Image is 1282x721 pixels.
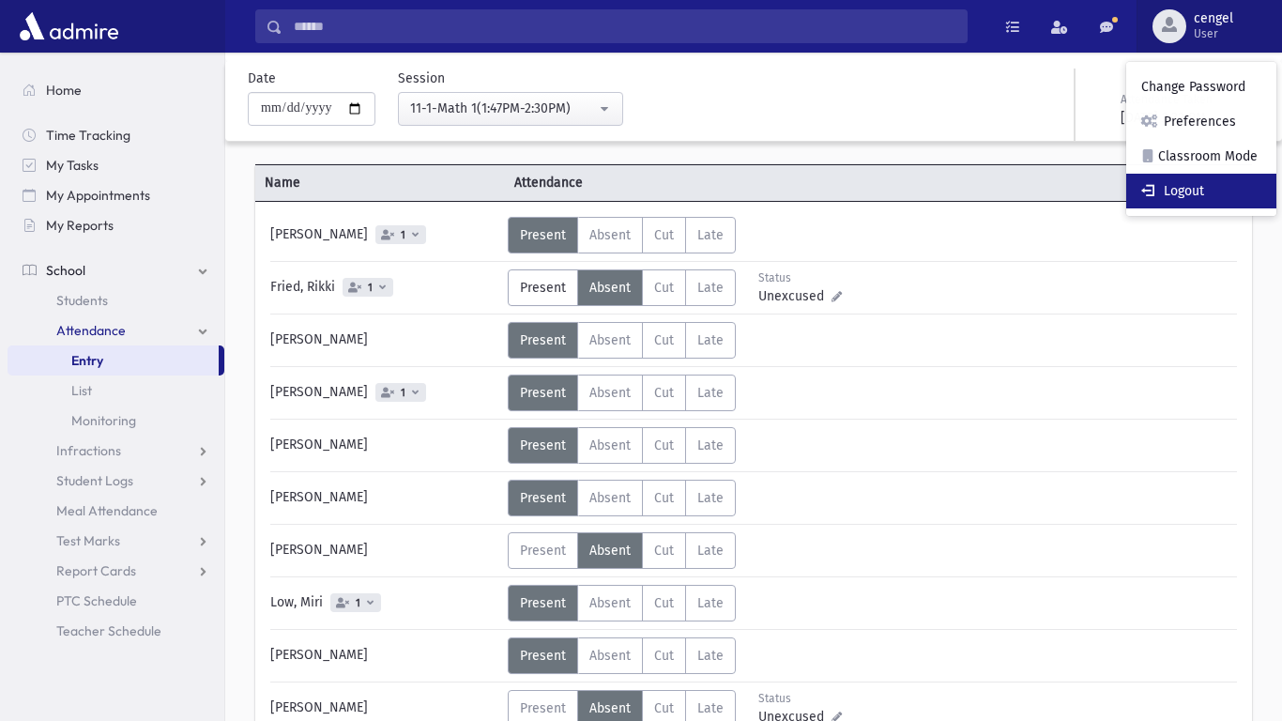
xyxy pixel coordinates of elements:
span: Name [255,173,505,192]
span: 1 [364,282,376,294]
span: Absent [589,648,631,664]
span: 1 [397,387,409,399]
div: AttTypes [508,375,736,411]
div: AttTypes [508,585,736,621]
span: Late [697,595,724,611]
a: Logout [1126,174,1276,208]
span: Absent [589,332,631,348]
span: Cut [654,280,674,296]
a: Classroom Mode [1126,139,1276,174]
span: Absent [589,385,631,401]
a: Report Cards [8,556,224,586]
div: Fried, Rikki [261,269,508,306]
span: Present [520,227,566,243]
a: Test Marks [8,526,224,556]
span: Report Cards [56,562,136,579]
a: Change Password [1126,69,1276,104]
span: Present [520,280,566,296]
span: Students [56,292,108,309]
span: Attendance [505,173,755,192]
a: Preferences [1126,104,1276,139]
span: Late [697,543,724,559]
span: Absent [589,437,631,453]
span: My Tasks [46,157,99,174]
span: Cut [654,595,674,611]
span: Entry [71,352,103,369]
a: Infractions [8,436,224,466]
span: Present [520,490,566,506]
div: AttTypes [508,427,736,464]
a: Students [8,285,224,315]
div: [PERSON_NAME] [261,637,508,674]
a: PTC Schedule [8,586,224,616]
div: [PERSON_NAME] [261,480,508,516]
span: Time Tracking [46,127,130,144]
a: Student Logs [8,466,224,496]
span: Present [520,385,566,401]
span: Present [520,332,566,348]
div: Attendance Taken [1121,91,1256,108]
span: Absent [589,227,631,243]
div: [PERSON_NAME] [261,322,508,359]
img: AdmirePro [15,8,123,45]
span: Present [520,595,566,611]
div: Low, Miri [261,585,508,621]
label: Session [398,69,445,88]
span: Student Logs [56,472,133,489]
input: Search [282,9,967,43]
div: AttTypes [508,532,736,569]
span: My Appointments [46,187,150,204]
div: [PERSON_NAME] [261,427,508,464]
div: [PERSON_NAME] [261,375,508,411]
span: Meal Attendance [56,502,158,519]
span: Test Marks [56,532,120,549]
span: Monitoring [71,412,136,429]
a: My Reports [8,210,224,240]
span: Late [697,280,724,296]
span: Late [697,437,724,453]
span: Late [697,227,724,243]
div: AttTypes [508,269,736,306]
a: Attendance [8,315,224,345]
div: AttTypes [508,637,736,674]
span: Cut [654,385,674,401]
span: 1 [352,597,364,609]
a: My Appointments [8,180,224,210]
span: List [71,382,92,399]
span: Present [520,437,566,453]
label: Date [248,69,276,88]
span: Late [697,490,724,506]
span: Absent [589,490,631,506]
a: School [8,255,224,285]
span: Cut [654,543,674,559]
span: Late [697,332,724,348]
span: Absent [589,280,631,296]
span: Late [697,385,724,401]
span: My Reports [46,217,114,234]
span: Absent [589,700,631,716]
div: [PERSON_NAME] [261,532,508,569]
span: cengel [1194,11,1233,26]
div: Status [758,269,842,286]
div: AttTypes [508,480,736,516]
button: 11-1-Math 1(1:47PM-2:30PM) [398,92,623,126]
span: Cut [654,437,674,453]
div: AttTypes [508,322,736,359]
a: My Tasks [8,150,224,180]
a: Home [8,75,224,105]
span: Absent [589,543,631,559]
span: Unexcused [758,286,832,306]
a: Entry [8,345,219,376]
span: Cut [654,227,674,243]
span: Present [520,648,566,664]
span: Present [520,543,566,559]
a: Meal Attendance [8,496,224,526]
span: Absent [589,595,631,611]
span: Teacher Schedule [56,622,161,639]
div: [PERSON_NAME] [261,217,508,253]
div: 11-1-Math 1(1:47PM-2:30PM) [410,99,596,118]
a: Teacher Schedule [8,616,224,646]
div: AttTypes [508,217,736,253]
a: Monitoring [8,406,224,436]
a: Time Tracking [8,120,224,150]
